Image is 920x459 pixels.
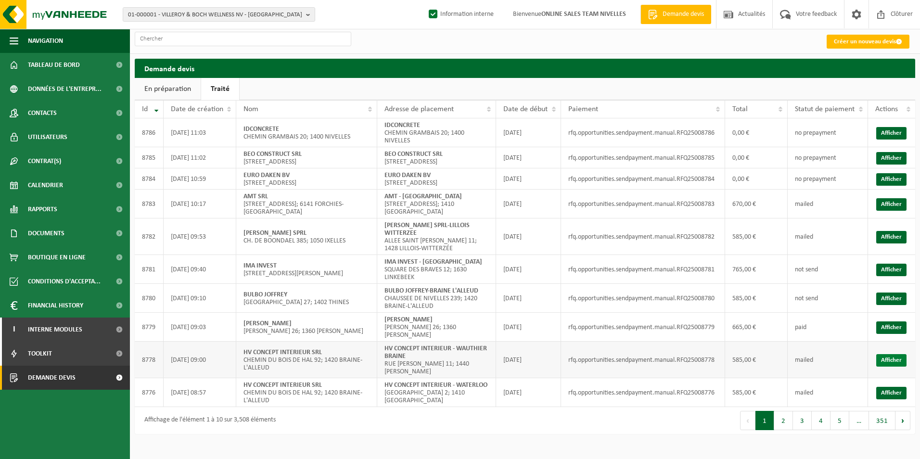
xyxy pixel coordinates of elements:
[135,32,351,46] input: Chercher
[377,118,496,147] td: CHEMIN GRAMBAIS 20; 1400 NIVELLES
[561,313,725,342] td: rfq.opportunities.sendpayment.manual.RFQ25008779
[876,293,907,305] a: Afficher
[496,218,561,255] td: [DATE]
[876,152,907,165] a: Afficher
[876,127,907,140] a: Afficher
[725,255,788,284] td: 765,00 €
[377,284,496,313] td: CHAUSSEE DE NIVELLES 239; 1420 BRAINE-L'ALLEUD
[795,389,813,396] span: mailed
[377,218,496,255] td: ALLEE SAINT [PERSON_NAME] 11; 1428 LILLOIS-WITTERZÉE
[384,287,478,294] strong: BULBO JOFFREY-BRAINE L'ALLEUD
[28,29,63,53] span: Navigation
[377,190,496,218] td: [STREET_ADDRESS]; 1410 [GEOGRAPHIC_DATA]
[164,147,236,168] td: [DATE] 11:02
[496,342,561,378] td: [DATE]
[827,35,909,49] a: Créer un nouveau devis
[725,190,788,218] td: 670,00 €
[384,122,420,129] strong: IDCONCRETE
[876,387,907,399] a: Afficher
[568,105,598,113] span: Paiement
[10,318,18,342] span: I
[236,218,377,255] td: CH. DE BOONDAEL 385; 1050 IXELLES
[496,284,561,313] td: [DATE]
[740,411,755,430] button: Previous
[135,218,164,255] td: 8782
[377,255,496,284] td: SQUARE DES BRAVES 12; 1630 LINKEBEEK
[164,168,236,190] td: [DATE] 10:59
[28,53,80,77] span: Tableau de bord
[377,168,496,190] td: [STREET_ADDRESS]
[28,342,52,366] span: Toolkit
[561,190,725,218] td: rfq.opportunities.sendpayment.manual.RFQ25008783
[236,342,377,378] td: CHEMIN DU BOIS DE HAL 92; 1420 BRAINE-L'ALLEUD
[243,382,322,389] strong: HV CONCEPT INTERIEUR SRL
[725,118,788,147] td: 0,00 €
[142,105,148,113] span: Id
[164,218,236,255] td: [DATE] 09:53
[28,318,82,342] span: Interne modules
[561,255,725,284] td: rfq.opportunities.sendpayment.manual.RFQ25008781
[171,105,223,113] span: Date de création
[496,147,561,168] td: [DATE]
[876,198,907,211] a: Afficher
[795,233,813,241] span: mailed
[164,342,236,378] td: [DATE] 09:00
[384,316,433,323] strong: [PERSON_NAME]
[123,7,315,22] button: 01-000001 - VILLEROY & BOCH WELLNESS NV - [GEOGRAPHIC_DATA]
[725,378,788,407] td: 585,00 €
[427,7,494,22] label: Information interne
[243,105,258,113] span: Nom
[28,221,64,245] span: Documents
[236,313,377,342] td: [PERSON_NAME] 26; 1360 [PERSON_NAME]
[795,105,855,113] span: Statut de paiement
[243,193,268,200] strong: AMT SRL
[164,190,236,218] td: [DATE] 10:17
[561,378,725,407] td: rfq.opportunities.sendpayment.manual.RFQ25008776
[561,118,725,147] td: rfq.opportunities.sendpayment.manual.RFQ25008786
[795,357,813,364] span: mailed
[28,293,83,318] span: Financial History
[660,10,706,19] span: Demande devis
[795,201,813,208] span: mailed
[164,378,236,407] td: [DATE] 08:57
[164,118,236,147] td: [DATE] 11:03
[28,101,57,125] span: Contacts
[876,264,907,276] a: Afficher
[384,382,487,389] strong: HV CONCEPT INTERIEUR - WATERLOO
[164,284,236,313] td: [DATE] 09:10
[793,411,812,430] button: 3
[725,218,788,255] td: 585,00 €
[135,147,164,168] td: 8785
[28,366,76,390] span: Demande devis
[135,255,164,284] td: 8781
[377,342,496,378] td: RUE [PERSON_NAME] 11; 1440 [PERSON_NAME]
[725,147,788,168] td: 0,00 €
[795,324,806,331] span: paid
[795,129,836,137] span: no prepayment
[135,168,164,190] td: 8784
[384,222,470,237] strong: [PERSON_NAME] SPRL-LILLOIS WITTERZEE
[876,231,907,243] a: Afficher
[201,78,239,100] a: Traité
[384,151,443,158] strong: BEO CONSTRUCT SRL
[496,168,561,190] td: [DATE]
[384,345,487,360] strong: HV CONCEPT INTERIEUR - WAUTHIER BRAINE
[236,284,377,313] td: [GEOGRAPHIC_DATA] 27; 1402 THINES
[236,147,377,168] td: [STREET_ADDRESS]
[831,411,849,430] button: 5
[561,284,725,313] td: rfq.opportunities.sendpayment.manual.RFQ25008780
[243,229,307,237] strong: [PERSON_NAME] SPRL
[243,291,287,298] strong: BULBO JOFFREY
[869,411,895,430] button: 351
[496,313,561,342] td: [DATE]
[28,269,101,293] span: Conditions d'accepta...
[135,342,164,378] td: 8778
[732,105,748,113] span: Total
[236,118,377,147] td: CHEMIN GRAMBAIS 20; 1400 NIVELLES
[28,77,102,101] span: Données de l'entrepr...
[243,349,322,356] strong: HV CONCEPT INTERIEUR SRL
[496,378,561,407] td: [DATE]
[164,313,236,342] td: [DATE] 09:03
[875,105,898,113] span: Actions
[135,378,164,407] td: 8776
